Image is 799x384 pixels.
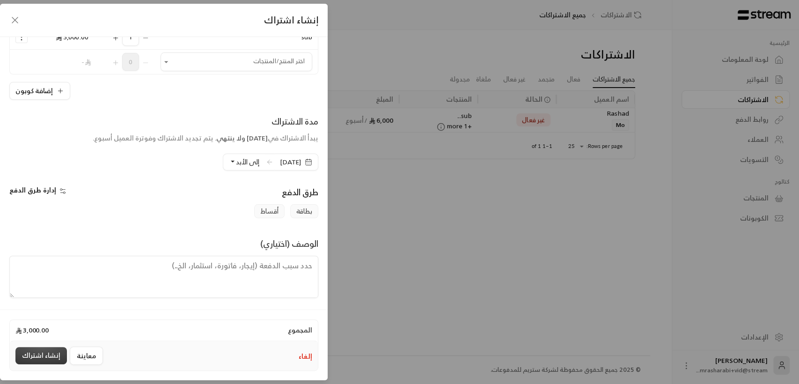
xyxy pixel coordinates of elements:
button: إنشاء اشتراك [15,347,67,364]
span: بطاقة [290,204,318,218]
button: Open [161,56,172,67]
span: [DATE] [280,157,301,167]
span: أقساط [254,204,285,218]
span: إدارة طرق الدفع [9,184,56,196]
button: إلغاء [299,352,312,361]
span: طرق الدفع [282,185,318,199]
span: [DATE] [247,132,268,144]
span: 0 [122,53,139,71]
div: مدة الاشتراك [93,115,318,128]
div: يبدأ الاشتراك في . يتم تجديد الاشتراك وفوترة العميل أسبوع. [93,133,318,143]
span: 3,000.00 [15,325,49,335]
span: إلى الأبد [236,156,259,168]
span: ولا ينتهي [217,132,245,144]
span: المجموع [288,325,312,335]
table: Selected Products [9,7,318,74]
span: إنشاء اشتراك [264,12,318,28]
button: معاينة [70,347,103,365]
button: إضافة كوبون [9,82,70,100]
div: الوصف (اختياري) [260,237,318,250]
td: - [33,50,94,74]
span: 1 [122,28,139,46]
